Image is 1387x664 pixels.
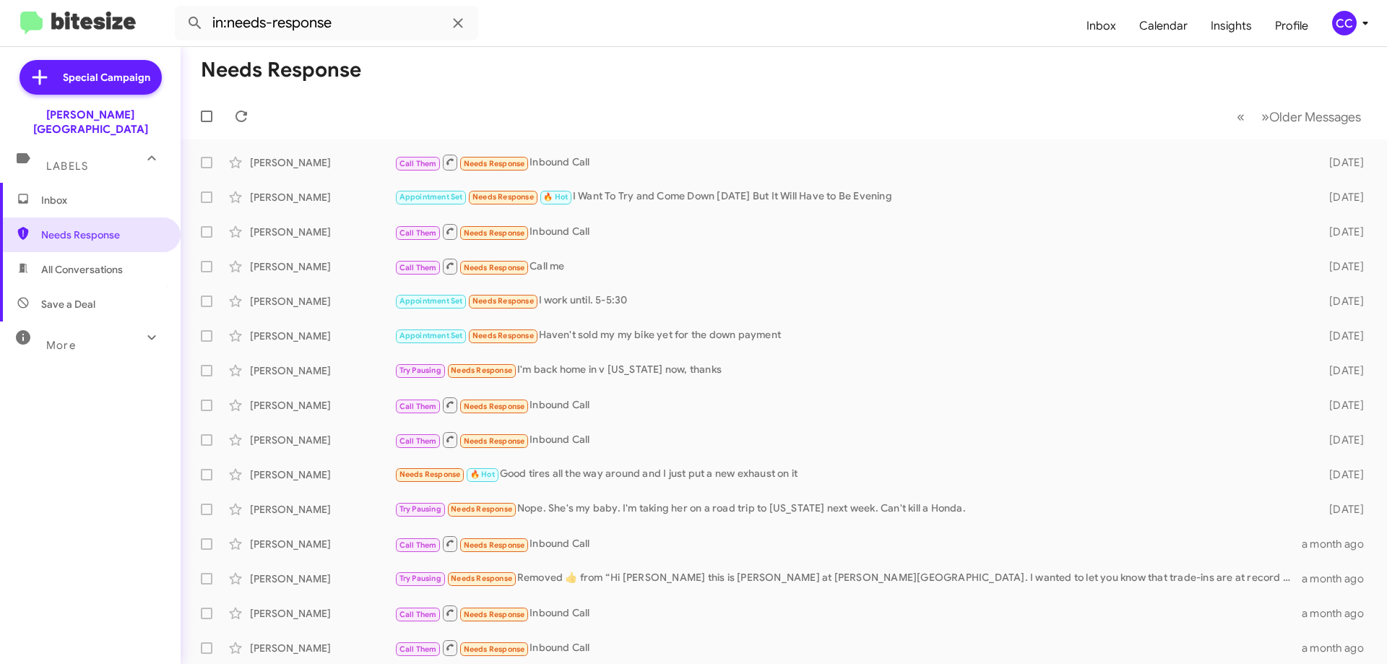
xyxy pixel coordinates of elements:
div: [PERSON_NAME] [250,572,394,586]
button: CC [1320,11,1371,35]
span: Needs Response [464,610,525,619]
a: Inbox [1075,5,1128,47]
span: Needs Response [451,504,512,514]
span: Call Them [399,644,437,654]
div: [PERSON_NAME] [250,502,394,517]
div: a month ago [1302,641,1375,655]
button: Next [1253,102,1370,131]
div: a month ago [1302,572,1375,586]
div: Inbound Call [394,604,1302,622]
div: Inbound Call [394,223,1306,241]
div: Good tires all the way around and I just put a new exhaust on it [394,466,1306,483]
a: Insights [1199,5,1263,47]
div: [PERSON_NAME] [250,225,394,239]
div: [PERSON_NAME] [250,537,394,551]
span: Call Them [399,540,437,550]
span: Needs Response [464,228,525,238]
span: Needs Response [464,644,525,654]
span: Try Pausing [399,366,441,375]
div: Haven't sold my my bike yet for the down payment [394,327,1306,344]
div: Inbound Call [394,639,1302,657]
div: Inbound Call [394,535,1302,553]
div: [PERSON_NAME] [250,363,394,378]
span: Needs Response [451,574,512,583]
div: Inbound Call [394,396,1306,414]
span: « [1237,108,1245,126]
span: Needs Response [472,192,534,202]
div: a month ago [1302,606,1375,621]
div: I Want To Try and Come Down [DATE] But It Will Have to Be Evening [394,189,1306,205]
div: [DATE] [1306,433,1375,447]
div: [DATE] [1306,225,1375,239]
div: [PERSON_NAME] [250,190,394,204]
span: Call Them [399,263,437,272]
span: Call Them [399,402,437,411]
div: [PERSON_NAME] [250,294,394,309]
span: 🔥 Hot [470,470,495,479]
div: Call me [394,257,1306,275]
span: Try Pausing [399,574,441,583]
a: Calendar [1128,5,1199,47]
span: Older Messages [1269,109,1361,125]
span: Call Them [399,436,437,446]
span: Needs Response [464,159,525,168]
div: Removed ‌👍‌ from “ Hi [PERSON_NAME] this is [PERSON_NAME] at [PERSON_NAME][GEOGRAPHIC_DATA]. I wa... [394,570,1302,587]
span: » [1261,108,1269,126]
span: Labels [46,160,88,173]
span: Needs Response [451,366,512,375]
span: Call Them [399,228,437,238]
span: Needs Response [472,296,534,306]
span: Needs Response [41,228,164,242]
span: Inbox [41,193,164,207]
div: [PERSON_NAME] [250,155,394,170]
div: [PERSON_NAME] [250,641,394,655]
span: Try Pausing [399,504,441,514]
a: Profile [1263,5,1320,47]
span: Needs Response [464,436,525,446]
div: Nope. She's my baby. I'm taking her on a road trip to [US_STATE] next week. Can't kill a Honda. [394,501,1306,517]
div: [PERSON_NAME] [250,259,394,274]
div: I work until. 5-5:30 [394,293,1306,309]
span: Call Them [399,159,437,168]
h1: Needs Response [201,59,361,82]
a: Special Campaign [20,60,162,95]
div: [DATE] [1306,294,1375,309]
span: Call Them [399,610,437,619]
div: [DATE] [1306,398,1375,413]
span: Save a Deal [41,297,95,311]
span: More [46,339,76,352]
div: [DATE] [1306,259,1375,274]
div: [DATE] [1306,155,1375,170]
span: Needs Response [464,540,525,550]
div: [DATE] [1306,467,1375,482]
div: [PERSON_NAME] [250,467,394,482]
span: Special Campaign [63,70,150,85]
input: Search [175,6,478,40]
div: [PERSON_NAME] [250,606,394,621]
div: [DATE] [1306,502,1375,517]
div: [PERSON_NAME] [250,398,394,413]
span: Appointment Set [399,296,463,306]
button: Previous [1228,102,1253,131]
div: Inbound Call [394,153,1306,171]
span: Needs Response [399,470,461,479]
div: [DATE] [1306,190,1375,204]
span: Needs Response [472,331,534,340]
div: I'm back home in v [US_STATE] now, thanks [394,362,1306,379]
span: Needs Response [464,263,525,272]
div: CC [1332,11,1357,35]
div: a month ago [1302,537,1375,551]
div: [PERSON_NAME] [250,329,394,343]
div: [PERSON_NAME] [250,433,394,447]
span: All Conversations [41,262,123,277]
span: Needs Response [464,402,525,411]
div: [DATE] [1306,363,1375,378]
span: Appointment Set [399,331,463,340]
div: [DATE] [1306,329,1375,343]
nav: Page navigation example [1229,102,1370,131]
span: Appointment Set [399,192,463,202]
span: 🔥 Hot [543,192,568,202]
